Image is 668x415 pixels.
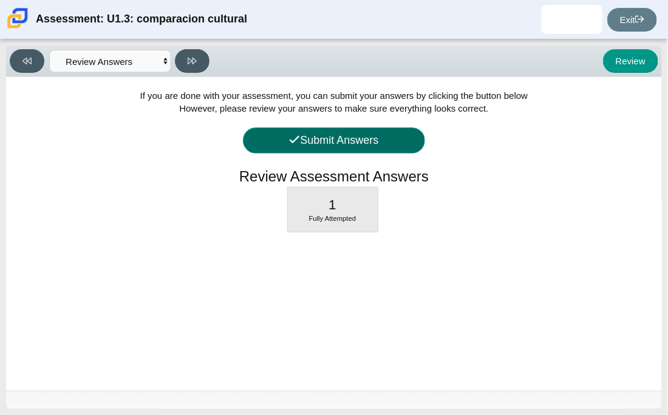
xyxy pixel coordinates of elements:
button: Submit Answers [243,127,425,154]
span: 1 [329,197,336,212]
img: melanie.martin.e9am0d [562,10,582,29]
a: Carmen School of Science & Technology [5,22,30,33]
a: Exit [607,8,657,32]
h1: Review Assessment Answers [239,166,429,187]
button: Review [603,49,658,73]
div: Assessment: U1.3: comparacion cultural [36,5,247,34]
img: Carmen School of Science & Technology [5,5,30,31]
span: Fully Attempted [309,215,356,222]
span: If you are done with your assessment, you can submit your answers by clicking the button below Ho... [140,90,528,113]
